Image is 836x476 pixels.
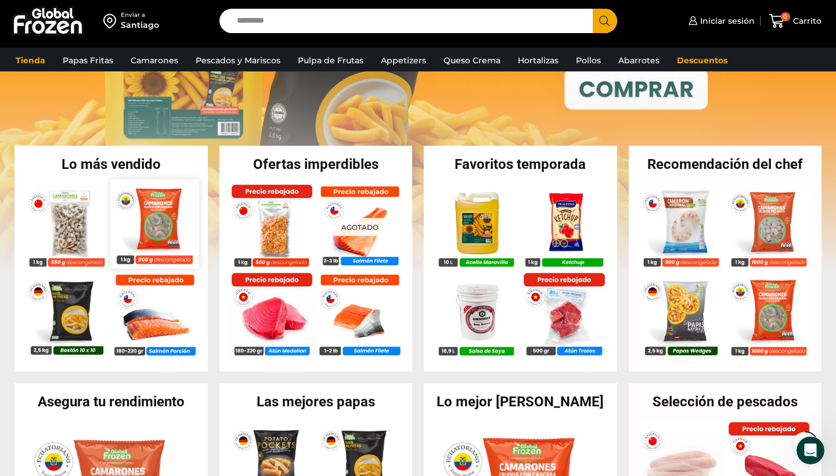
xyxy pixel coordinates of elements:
h2: Las mejores papas [219,395,413,409]
h2: Selección de pescados [629,395,822,409]
button: Search button [593,9,617,33]
img: address-field-icon.svg [103,11,121,31]
a: Queso Crema [438,49,506,71]
h2: Lo más vendido [15,157,208,171]
a: Abarrotes [612,49,665,71]
a: Pollos [570,49,607,71]
a: Papas Fritas [57,49,119,71]
a: Appetizers [375,49,432,71]
iframe: Intercom live chat [797,437,824,464]
span: Iniciar sesión [697,15,755,27]
h2: Asegura tu rendimiento [15,395,208,409]
a: 0 Carrito [766,8,824,35]
a: Pescados y Mariscos [190,49,286,71]
a: Camarones [125,49,184,71]
h2: Ofertas imperdibles [219,157,413,171]
h2: Lo mejor [PERSON_NAME] [424,395,617,409]
a: Iniciar sesión [686,9,755,33]
div: Enviar a [121,11,159,19]
h2: Favoritos temporada [424,157,617,171]
div: Santiago [121,19,159,31]
h2: Recomendación del chef [629,157,822,171]
span: 0 [781,12,790,21]
a: Descuentos [671,49,733,71]
p: Agotado [333,218,386,236]
a: Tienda [10,49,51,71]
a: Pulpa de Frutas [292,49,369,71]
span: Carrito [790,15,821,27]
a: Hortalizas [512,49,564,71]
